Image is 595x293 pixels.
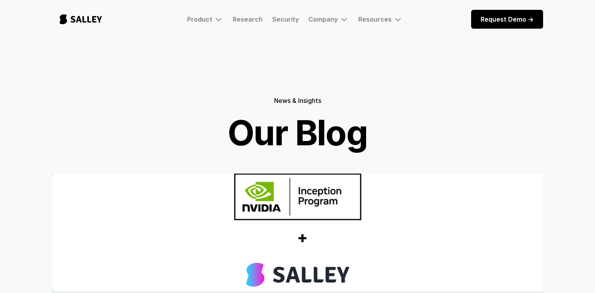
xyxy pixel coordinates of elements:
[228,115,367,150] h1: Our Blog
[52,6,109,32] a: home
[471,10,543,29] a: Request Demo ->
[274,95,321,106] h5: News & Insights
[187,15,212,23] div: Product
[308,15,349,24] div: Company
[272,15,299,23] a: Security
[308,15,338,23] div: Company
[358,15,392,23] div: Resources
[187,15,223,24] div: Product
[358,15,403,24] div: Resources
[233,15,263,23] a: Research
